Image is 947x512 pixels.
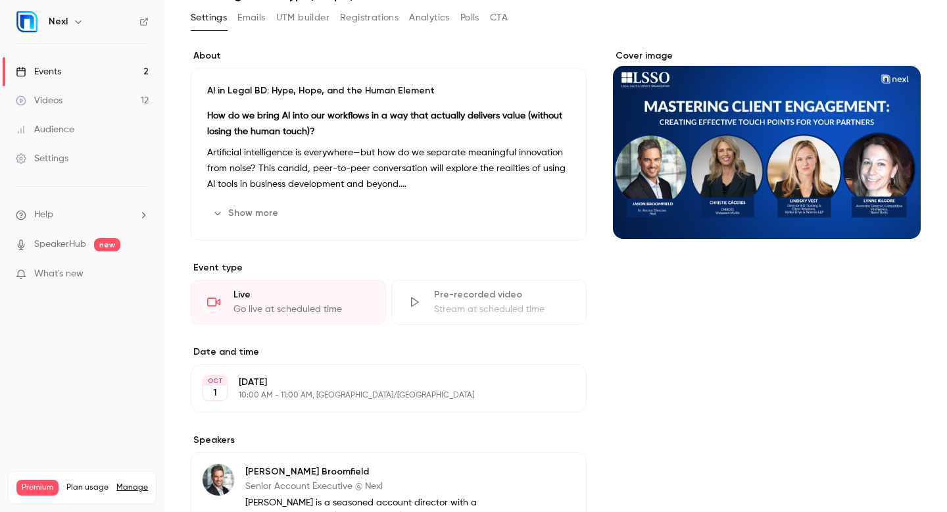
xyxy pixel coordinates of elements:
[434,288,570,301] div: Pre-recorded video
[207,145,570,192] p: Artificial intelligence is everywhere—but how do we separate meaningful innovation from noise? Th...
[16,152,68,165] div: Settings
[490,7,508,28] button: CTA
[16,208,149,222] li: help-dropdown-opener
[233,288,370,301] div: Live
[613,49,921,63] label: Cover image
[16,123,74,136] div: Audience
[340,7,399,28] button: Registrations
[49,15,68,28] h6: Nexl
[94,238,120,251] span: new
[133,269,149,280] iframe: Noticeable Trigger
[276,7,329,28] button: UTM builder
[245,480,501,493] p: Senior Account Executive @ Nexl
[66,482,109,493] span: Plan usage
[191,7,227,28] button: Settings
[191,49,587,63] label: About
[116,482,148,493] a: Manage
[239,376,517,389] p: [DATE]
[207,84,570,97] p: AI in Legal BD: Hype, Hope, and the Human Element
[207,111,562,136] strong: How do we bring AI into our workflows in a way that actually delivers value (without losing the h...
[34,238,86,251] a: SpeakerHub
[245,465,501,478] p: [PERSON_NAME] Broomfield
[409,7,450,28] button: Analytics
[191,261,587,274] p: Event type
[191,434,587,447] label: Speakers
[191,280,386,324] div: LiveGo live at scheduled time
[191,346,587,359] label: Date and time
[213,386,217,399] p: 1
[34,208,53,222] span: Help
[237,7,265,28] button: Emails
[16,94,62,107] div: Videos
[613,49,921,239] section: Cover image
[239,390,517,401] p: 10:00 AM - 11:00 AM, [GEOGRAPHIC_DATA]/[GEOGRAPHIC_DATA]
[391,280,587,324] div: Pre-recorded videoStream at scheduled time
[460,7,479,28] button: Polls
[207,203,286,224] button: Show more
[434,303,570,316] div: Stream at scheduled time
[16,65,61,78] div: Events
[203,376,227,386] div: OCT
[203,464,234,496] img: Jason Broomfield
[16,480,59,496] span: Premium
[233,303,370,316] div: Go live at scheduled time
[16,11,37,32] img: Nexl
[34,267,84,281] span: What's new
